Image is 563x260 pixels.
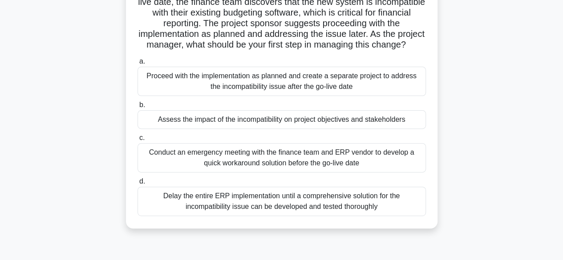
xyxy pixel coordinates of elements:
span: d. [139,177,145,185]
span: a. [139,57,145,65]
div: Proceed with the implementation as planned and create a separate project to address the incompati... [138,67,426,96]
div: Conduct an emergency meeting with the finance team and ERP vendor to develop a quick workaround s... [138,143,426,172]
div: Assess the impact of the incompatibility on project objectives and stakeholders [138,110,426,129]
span: b. [139,101,145,108]
div: Delay the entire ERP implementation until a comprehensive solution for the incompatibility issue ... [138,187,426,216]
span: c. [139,134,145,141]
